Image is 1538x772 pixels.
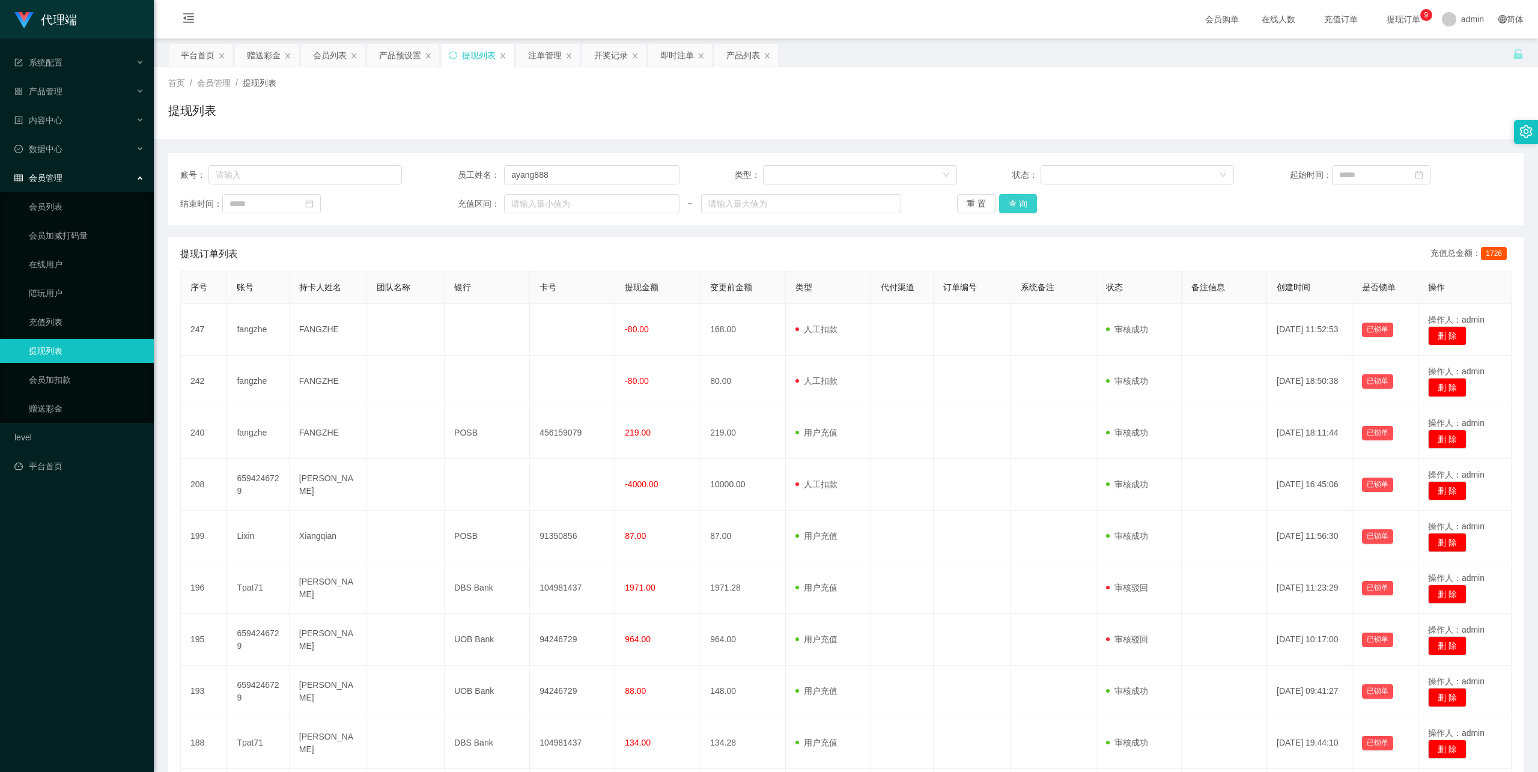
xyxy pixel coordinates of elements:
[701,562,786,614] td: 1971.28
[530,614,615,666] td: 94246729
[181,356,227,407] td: 242
[1267,666,1352,717] td: [DATE] 09:41:27
[1428,585,1467,604] button: 删 除
[1106,479,1148,489] span: 审核成功
[1481,247,1507,260] span: 1726
[449,51,457,59] i: 图标: sync
[305,199,314,208] i: 图标: calendar
[625,428,651,437] span: 219.00
[290,666,367,717] td: [PERSON_NAME]
[530,407,615,459] td: 456159079
[181,44,214,67] div: 平台首页
[29,281,144,305] a: 陪玩用户
[190,78,192,88] span: /
[290,717,367,769] td: [PERSON_NAME]
[1428,418,1485,428] span: 操作人：admin
[181,511,227,562] td: 199
[180,198,222,210] span: 结束时间：
[1428,676,1485,686] span: 操作人：admin
[1362,374,1393,389] button: 已锁单
[14,454,144,478] a: 图标: dashboard平台首页
[1191,282,1225,292] span: 备注信息
[243,78,276,88] span: 提现列表
[1106,583,1148,592] span: 审核驳回
[227,356,289,407] td: fangzhe
[1362,529,1393,544] button: 已锁单
[1106,531,1148,541] span: 审核成功
[290,407,367,459] td: FANGZHE
[227,562,289,614] td: Tpat71
[701,459,786,511] td: 10000.00
[625,282,658,292] span: 提现金额
[290,356,367,407] td: FANGZHE
[701,194,901,213] input: 请输入最大值为
[1428,636,1467,655] button: 删 除
[1362,633,1393,647] button: 已锁单
[540,282,556,292] span: 卡号
[795,282,812,292] span: 类型
[701,356,786,407] td: 80.00
[181,666,227,717] td: 193
[227,511,289,562] td: Lixin
[350,52,357,59] i: 图标: close
[14,58,62,67] span: 系统配置
[594,44,628,67] div: 开奖记录
[701,666,786,717] td: 148.00
[795,324,837,334] span: 人工扣款
[625,479,658,489] span: -4000.00
[227,614,289,666] td: 6594246729
[1267,717,1352,769] td: [DATE] 19:44:10
[1430,247,1512,261] div: 充值总金额：
[1267,407,1352,459] td: [DATE] 18:11:44
[1362,426,1393,440] button: 已锁单
[379,44,421,67] div: 产品预设置
[14,12,34,29] img: logo.9652507e.png
[181,304,227,356] td: 247
[625,634,651,644] span: 964.00
[14,144,62,154] span: 数据中心
[227,304,289,356] td: fangzhe
[197,78,231,88] span: 会员管理
[1428,315,1485,324] span: 操作人：admin
[1415,171,1423,179] i: 图标: calendar
[29,252,144,276] a: 在线用户
[208,165,403,184] input: 请输入
[1256,15,1301,23] span: 在线人数
[181,717,227,769] td: 188
[181,562,227,614] td: 196
[1106,282,1123,292] span: 状态
[180,247,238,261] span: 提现订单列表
[795,376,837,386] span: 人工扣款
[14,173,62,183] span: 会员管理
[29,368,144,392] a: 会员加扣款
[499,52,506,59] i: 图标: close
[14,14,77,24] a: 代理端
[625,324,649,334] span: -80.00
[227,407,289,459] td: fangzhe
[1362,282,1396,292] span: 是否锁单
[1106,428,1148,437] span: 审核成功
[1428,430,1467,449] button: 删 除
[247,44,281,67] div: 赠送彩金
[1106,634,1148,644] span: 审核驳回
[227,666,289,717] td: 6594246729
[458,198,505,210] span: 充值区间：
[227,717,289,769] td: Tpat71
[1267,562,1352,614] td: [DATE] 11:23:29
[168,1,209,39] i: 图标: menu-fold
[29,397,144,421] a: 赠送彩金
[999,194,1038,213] button: 查 询
[957,194,995,213] button: 重 置
[1318,15,1364,23] span: 充值订单
[313,44,347,67] div: 会员列表
[795,428,837,437] span: 用户充值
[218,52,225,59] i: 图标: close
[462,44,496,67] div: 提现列表
[530,717,615,769] td: 104981437
[565,52,573,59] i: 图标: close
[1428,326,1467,345] button: 删 除
[1362,684,1393,699] button: 已锁单
[1267,614,1352,666] td: [DATE] 10:17:00
[701,511,786,562] td: 87.00
[631,52,639,59] i: 图标: close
